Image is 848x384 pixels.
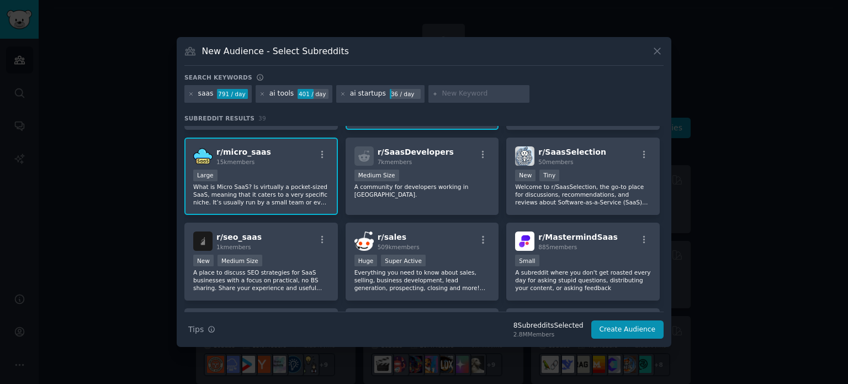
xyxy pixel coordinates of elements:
span: 39 [258,115,266,122]
span: 509k members [378,244,420,250]
div: Small [515,255,539,266]
p: What is Micro SaaS? Is virtually a pocket-sized SaaS, meaning that it caters to a very specific n... [193,183,329,206]
div: 791 / day [217,89,248,99]
div: ai tools [269,89,294,99]
div: New [193,255,214,266]
div: 401 / day [298,89,328,99]
div: Medium Size [354,170,399,181]
p: A subreddit where you don't get roasted every day for asking stupid questions, distributing your ... [515,269,651,292]
img: micro_saas [193,146,213,166]
p: A place to discuss SEO strategies for SaaS businesses with a focus on practical, no BS sharing. S... [193,269,329,292]
div: ai startups [350,89,386,99]
div: Huge [354,255,378,266]
div: Large [193,170,218,181]
img: SaasSelection [515,146,534,166]
button: Create Audience [591,320,664,339]
div: 2.8M Members [513,330,584,338]
input: New Keyword [442,89,526,99]
h3: Search keywords [184,73,252,81]
button: Tips [184,320,219,339]
span: Subreddit Results [184,114,255,122]
h3: New Audience - Select Subreddits [202,45,349,57]
span: 885 members [538,244,577,250]
img: sales [354,232,374,251]
img: seo_saas [193,232,213,251]
span: r/ sales [378,233,406,241]
span: 1k members [216,244,251,250]
span: r/ SaasSelection [538,148,606,156]
p: A community for developers working in [GEOGRAPHIC_DATA]. [354,183,490,198]
span: r/ micro_saas [216,148,271,156]
span: 7k members [378,159,412,165]
div: Tiny [539,170,559,181]
span: 15k members [216,159,255,165]
span: 50 members [538,159,573,165]
span: r/ seo_saas [216,233,262,241]
div: New [515,170,536,181]
div: Super Active [381,255,426,266]
div: Medium Size [218,255,262,266]
p: Welcome to r/SaasSelection, the go-to place for discussions, recommendations, and reviews about S... [515,183,651,206]
div: 8 Subreddit s Selected [513,321,584,331]
div: 36 / day [390,89,421,99]
span: Tips [188,324,204,335]
div: saas [198,89,214,99]
span: r/ SaasDevelopers [378,148,454,156]
span: r/ MastermindSaas [538,233,618,241]
p: Everything you need to know about sales, selling, business development, lead generation, prospect... [354,269,490,292]
img: MastermindSaas [515,232,534,251]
